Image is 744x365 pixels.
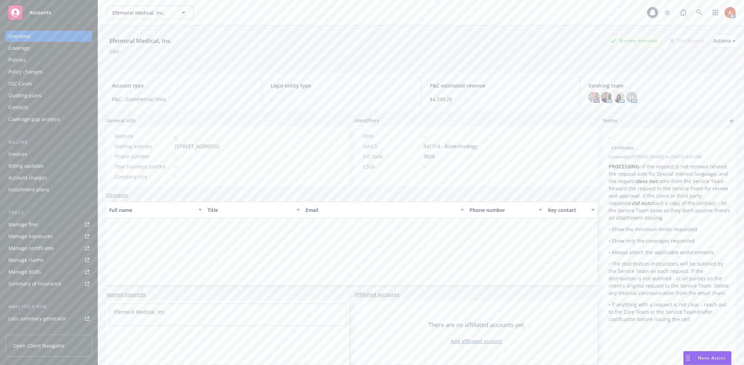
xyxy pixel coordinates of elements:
[609,260,730,297] p: • The distribution instructions will be outlined by the Service Team on each request. If the dist...
[629,94,634,101] span: SF
[8,149,27,160] div: Invoices
[6,231,92,242] span: Manage exposures
[713,34,736,47] div: Actions
[106,201,205,218] button: Full name
[548,206,587,214] div: Key contact
[601,92,612,103] img: photo
[6,160,92,172] a: Billing updates
[609,301,730,323] p: • If anything with a request is not clear - reach out to the Core Team or the Service Team for cl...
[112,82,254,89] span: Account type
[611,145,634,151] span: Certificates
[469,206,535,214] div: Phone number
[614,92,625,103] img: photo
[115,143,172,150] div: Mailing address
[632,200,649,206] em: did not
[175,163,177,170] span: -
[109,206,194,214] div: Full name
[112,96,254,103] span: P&C - Commercial lines
[6,243,92,254] a: Manage certificates
[6,3,92,22] a: Accounts
[684,351,692,365] div: Drag to move
[6,313,92,324] a: Loss summary generator
[6,90,92,101] a: Quoting plans
[355,291,399,298] a: Affiliated accounts
[545,201,598,218] button: Key contact
[8,231,53,242] div: Manage exposures
[423,153,435,160] span: 3829
[208,206,293,214] div: Title
[6,139,92,146] div: Billing
[363,132,421,140] div: FEIN
[355,117,379,124] span: Identifiers
[609,163,730,221] p: • If the request is not renewal related, the request asks for Special Interest language, and the ...
[609,249,730,256] p: • Always attach the applicable endorsements
[8,266,41,277] div: Manage BORs
[430,82,571,89] span: P&C estimated revenue
[306,206,456,214] div: Email
[451,337,502,345] a: Add affiliated account
[175,153,177,160] span: -
[6,254,92,266] a: Manage claims
[13,342,65,349] span: Open Client Navigator
[6,54,92,66] a: Policies
[683,351,731,365] button: Nova Assist
[8,172,47,183] div: Account charges
[6,78,92,89] a: SSC Cases
[609,163,639,170] strong: PROCESSING
[6,102,92,113] a: Contacts
[8,102,29,113] div: Contacts
[609,237,730,244] p: • Show only the coverages requested
[697,309,706,315] em: first
[423,143,478,150] span: 541714 - Biotechnology
[8,243,54,254] div: Manage certificates
[8,114,60,125] div: Coverage gap analysis
[6,209,92,216] div: Tools
[713,34,736,48] button: Actions
[603,128,736,328] div: -CertificatesUpdatedby [PERSON_NAME] on [DATE] 4:23 AMPROCESSING• If the request is not renewal r...
[727,117,736,125] a: add
[8,90,42,101] div: Quoting plans
[8,278,61,289] div: Summary of insurance
[8,313,66,324] div: Loss summary generator
[8,160,44,172] div: Billing updates
[115,163,172,170] div: Year business started
[609,226,730,233] p: • Show the minimum limits requested
[115,173,172,180] div: Company size
[112,9,173,16] span: Efemoral Medical, Inc.
[8,31,30,42] div: Overview
[423,163,425,170] span: -
[588,92,600,103] img: photo
[428,321,524,329] span: There are no affiliated accounts yet
[6,219,92,230] a: Manage files
[467,201,545,218] button: Phone number
[303,201,466,218] button: Email
[106,191,128,199] a: Contacts
[115,153,172,160] div: Phone number
[205,201,303,218] button: Title
[423,132,425,140] span: -
[6,31,92,42] a: Overview
[271,96,412,103] span: -
[8,66,43,77] div: Policy changes
[106,36,175,45] div: Efemoral Medical, Inc.
[363,153,421,160] div: SIC code
[8,254,44,266] div: Manage claims
[114,309,166,315] a: Efemoral Medical, Inc.
[676,6,690,20] a: Report a Bug
[660,6,674,20] a: Stop snowing
[603,117,617,125] span: Notes
[363,143,421,150] div: NAICS
[6,303,92,310] div: Analytics hub
[6,114,92,125] a: Coverage gap analysis
[8,54,26,66] div: Policies
[666,36,708,45] div: Total Rewards
[106,117,136,124] span: General info
[588,82,730,89] span: Servicing team
[363,163,421,170] div: CSLB
[6,43,92,54] a: Coverage
[609,134,712,141] span: -
[698,355,726,361] span: Nova Assist
[115,132,172,140] div: Website
[175,133,177,139] a: -
[8,219,38,230] div: Manage files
